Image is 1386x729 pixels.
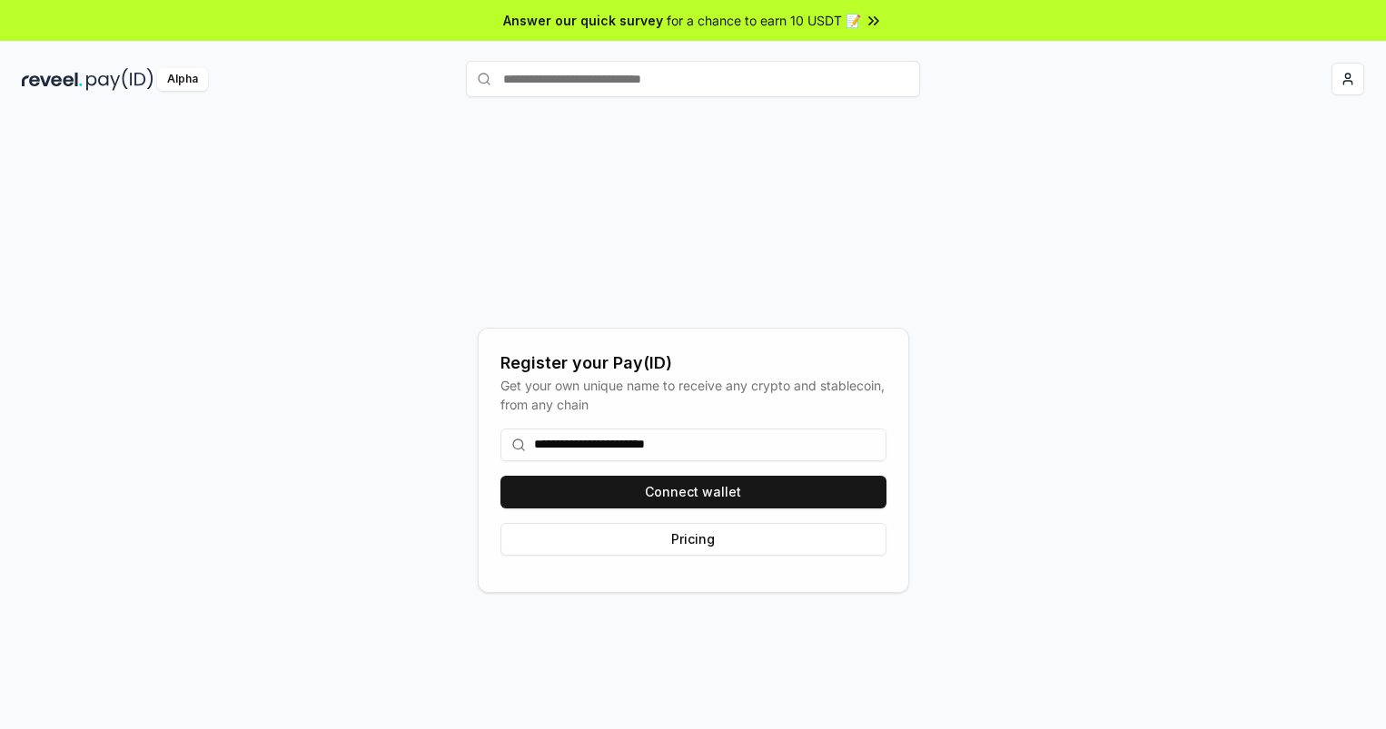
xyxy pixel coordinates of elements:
div: Alpha [157,68,208,91]
button: Pricing [500,523,886,556]
img: reveel_dark [22,68,83,91]
div: Register your Pay(ID) [500,350,886,376]
div: Get your own unique name to receive any crypto and stablecoin, from any chain [500,376,886,414]
img: pay_id [86,68,153,91]
button: Connect wallet [500,476,886,508]
span: for a chance to earn 10 USDT 📝 [667,11,861,30]
span: Answer our quick survey [503,11,663,30]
